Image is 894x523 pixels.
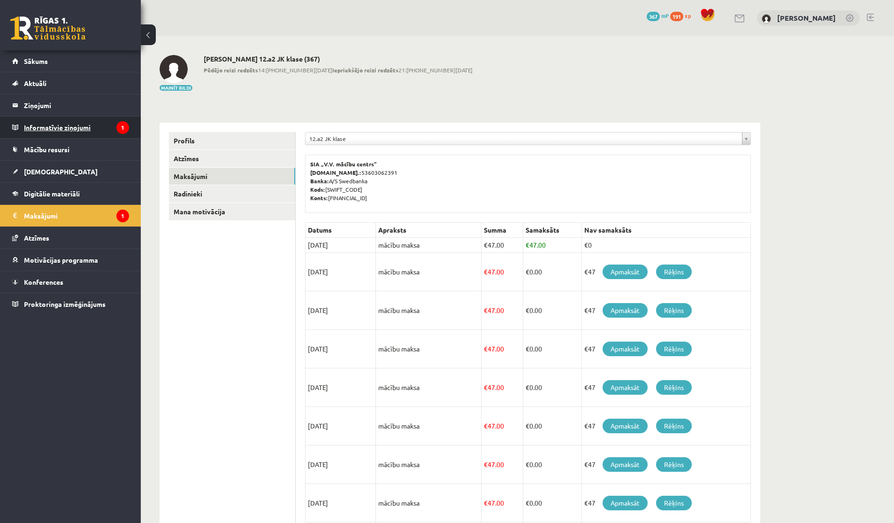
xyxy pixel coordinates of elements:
[12,72,129,94] a: Aktuāli
[481,368,523,407] td: 47.00
[12,249,129,271] a: Motivācijas programma
[526,241,529,249] span: €
[581,291,750,330] td: €47
[581,484,750,523] td: €47
[306,253,376,291] td: [DATE]
[523,238,581,253] td: 47.00
[526,306,529,314] span: €
[306,407,376,445] td: [DATE]
[169,185,295,203] a: Radinieki
[12,183,129,204] a: Digitālie materiāli
[656,496,692,510] a: Rēķins
[376,238,481,253] td: mācību maksa
[647,12,669,19] a: 367 mP
[603,496,648,510] a: Apmaksāt
[169,150,295,167] a: Atzīmes
[656,419,692,433] a: Rēķins
[670,12,683,21] span: 191
[484,344,488,353] span: €
[10,16,85,40] a: Rīgas 1. Tālmācības vidusskola
[603,419,648,433] a: Apmaksāt
[484,460,488,468] span: €
[670,12,695,19] a: 191 xp
[376,445,481,484] td: mācību maksa
[310,160,377,168] b: SIA „V.V. mācību centrs”
[484,267,488,276] span: €
[685,12,691,19] span: xp
[116,121,129,134] i: 1
[24,256,98,264] span: Motivācijas programma
[481,445,523,484] td: 47.00
[603,380,648,395] a: Apmaksāt
[526,460,529,468] span: €
[310,177,329,185] b: Banka:
[603,342,648,356] a: Apmaksāt
[481,330,523,368] td: 47.00
[523,223,581,238] th: Samaksāts
[376,223,481,238] th: Apraksts
[12,94,129,116] a: Ziņojumi
[581,238,750,253] td: €0
[656,342,692,356] a: Rēķins
[656,380,692,395] a: Rēķins
[160,85,192,91] button: Mainīt bildi
[523,330,581,368] td: 0.00
[24,234,49,242] span: Atzīmes
[24,117,129,138] legend: Informatīvie ziņojumi
[12,139,129,160] a: Mācību resursi
[603,303,648,318] a: Apmaksāt
[581,368,750,407] td: €47
[376,368,481,407] td: mācību maksa
[24,79,46,87] span: Aktuāli
[777,13,836,23] a: [PERSON_NAME]
[523,445,581,484] td: 0.00
[116,210,129,222] i: 1
[12,293,129,315] a: Proktoringa izmēģinājums
[581,253,750,291] td: €47
[309,133,738,145] span: 12.a2 JK klase
[526,267,529,276] span: €
[376,484,481,523] td: mācību maksa
[306,484,376,523] td: [DATE]
[762,14,771,23] img: Rebeka Trofimova
[12,205,129,226] a: Maksājumi1
[523,407,581,445] td: 0.00
[169,132,295,149] a: Profils
[310,186,325,193] b: Kods:
[306,238,376,253] td: [DATE]
[581,445,750,484] td: €47
[484,306,488,314] span: €
[581,223,750,238] th: Nav samaksāts
[306,133,750,145] a: 12.a2 JK klase
[12,50,129,72] a: Sākums
[376,330,481,368] td: mācību maksa
[24,145,69,154] span: Mācību resursi
[481,253,523,291] td: 47.00
[526,422,529,430] span: €
[481,484,523,523] td: 47.00
[484,499,488,507] span: €
[647,12,660,21] span: 367
[310,169,361,176] b: [DOMAIN_NAME].:
[332,66,398,74] b: Iepriekšējo reizi redzēts
[656,303,692,318] a: Rēķins
[306,330,376,368] td: [DATE]
[603,457,648,472] a: Apmaksāt
[526,383,529,391] span: €
[24,189,80,198] span: Digitālie materiāli
[12,161,129,182] a: [DEMOGRAPHIC_DATA]
[160,55,188,83] img: Rebeka Trofimova
[526,499,529,507] span: €
[481,223,523,238] th: Summa
[24,300,106,308] span: Proktoringa izmēģinājums
[481,291,523,330] td: 47.00
[24,205,129,226] legend: Maksājumi
[12,271,129,293] a: Konferences
[204,66,473,74] span: 14:[PHONE_NUMBER][DATE] 21:[PHONE_NUMBER][DATE]
[481,407,523,445] td: 47.00
[306,291,376,330] td: [DATE]
[661,12,669,19] span: mP
[581,407,750,445] td: €47
[484,422,488,430] span: €
[12,117,129,138] a: Informatīvie ziņojumi1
